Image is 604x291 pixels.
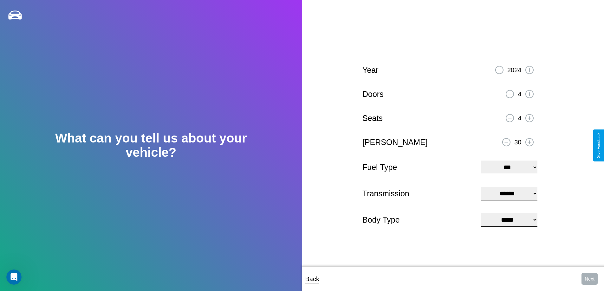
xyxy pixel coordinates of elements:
[362,160,475,174] p: Fuel Type
[362,135,428,149] p: [PERSON_NAME]
[518,88,521,100] p: 4
[30,131,272,160] h2: What can you tell us about your vehicle?
[518,112,521,124] p: 4
[514,136,521,148] p: 30
[6,269,22,285] iframe: Intercom live chat
[507,64,522,76] p: 2024
[305,273,319,285] p: Back
[596,133,601,158] div: Give Feedback
[362,187,475,201] p: Transmission
[362,87,384,101] p: Doors
[362,63,379,77] p: Year
[362,213,475,227] p: Body Type
[362,111,383,125] p: Seats
[581,273,598,285] button: Next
